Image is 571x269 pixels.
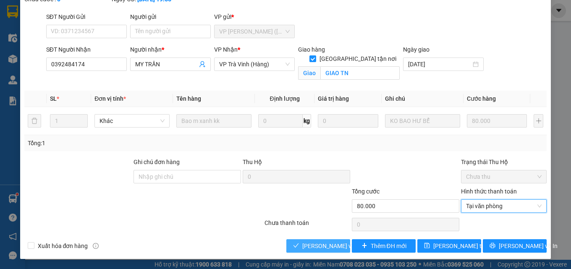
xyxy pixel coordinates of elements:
label: Hình thức thanh toán [461,188,517,195]
div: SĐT Người Nhận [46,45,127,54]
input: 0 [318,114,378,128]
span: châu [105,16,119,24]
span: Định lượng [270,95,300,102]
button: plus [534,114,543,128]
span: Tổng cước [352,188,380,195]
input: 0 [467,114,527,128]
label: Ghi chú đơn hàng [134,159,180,165]
span: Cước hàng [467,95,496,102]
span: [GEOGRAPHIC_DATA] tận nơi [316,54,400,63]
button: plusThêm ĐH mới [352,239,416,253]
span: Thu Hộ [243,159,262,165]
span: Đơn vị tính [94,95,126,102]
div: Trạng thái Thu Hộ [461,157,547,167]
span: Chưa thu [466,170,542,183]
span: kg [303,114,311,128]
span: [PERSON_NAME] và In [499,241,558,251]
th: Ghi chú [382,91,464,107]
span: Giao [298,66,320,80]
span: VP Trà Vinh (Hàng) [219,58,290,71]
button: save[PERSON_NAME] thay đổi [417,239,481,253]
span: VP [PERSON_NAME] ([GEOGRAPHIC_DATA]) [3,28,84,44]
span: Xuất hóa đơn hàng [34,241,92,251]
span: plus [361,243,367,249]
span: Thêm ĐH mới [371,241,406,251]
span: Giao hàng [298,46,325,53]
button: printer[PERSON_NAME] và In [483,239,547,253]
label: Ngày giao [403,46,430,53]
p: NHẬN: [3,28,123,44]
div: Chưa thanh toán [264,218,351,233]
span: 0354742241 - [3,45,68,53]
span: user-add [199,61,206,68]
span: VP [PERSON_NAME] (Hàng) - [17,16,119,24]
button: delete [28,114,41,128]
span: Khác [100,115,165,127]
span: VP Nhận [214,46,238,53]
div: Người nhận [130,45,211,54]
span: SL [50,95,57,102]
div: SĐT Người Gửi [46,12,127,21]
span: [PERSON_NAME] thay đổi [433,241,500,251]
span: phương [45,45,68,53]
span: check [293,243,299,249]
span: Tên hàng [176,95,201,102]
input: Ghi Chú [385,114,460,128]
span: [PERSON_NAME] và Giao hàng [302,241,383,251]
span: Tại văn phòng [466,200,542,212]
input: Ngày giao [408,60,471,69]
div: Người gửi [130,12,211,21]
span: GIAO: [3,55,20,63]
input: Ghi chú đơn hàng [134,170,241,183]
input: VD: Bàn, Ghế [176,114,251,128]
span: save [424,243,430,249]
button: check[PERSON_NAME] và Giao hàng [286,239,350,253]
strong: BIÊN NHẬN GỬI HÀNG [28,5,97,13]
div: Tổng: 1 [28,138,221,148]
input: Giao tận nơi [320,66,400,80]
span: VP Trần Phú (Hàng) [219,25,290,38]
span: printer [490,243,495,249]
div: VP gửi [214,12,295,21]
span: info-circle [93,243,99,249]
span: Giá trị hàng [318,95,349,102]
p: GỬI: [3,16,123,24]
